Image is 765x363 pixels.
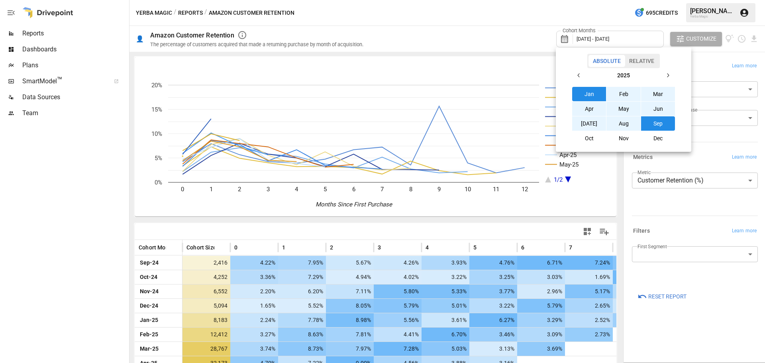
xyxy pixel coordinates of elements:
button: Sep [641,116,675,131]
button: Oct [572,131,606,145]
button: Absolute [588,55,625,67]
button: [DATE] [572,116,606,131]
button: Dec [641,131,675,145]
button: Aug [606,116,641,131]
button: Jun [641,102,675,116]
button: 2025 [586,68,661,82]
button: Nov [606,131,641,145]
button: Mar [641,87,675,101]
button: Apr [572,102,606,116]
button: Relative [625,55,659,67]
button: Jan [572,87,606,101]
button: May [606,102,641,116]
button: Feb [606,87,641,101]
